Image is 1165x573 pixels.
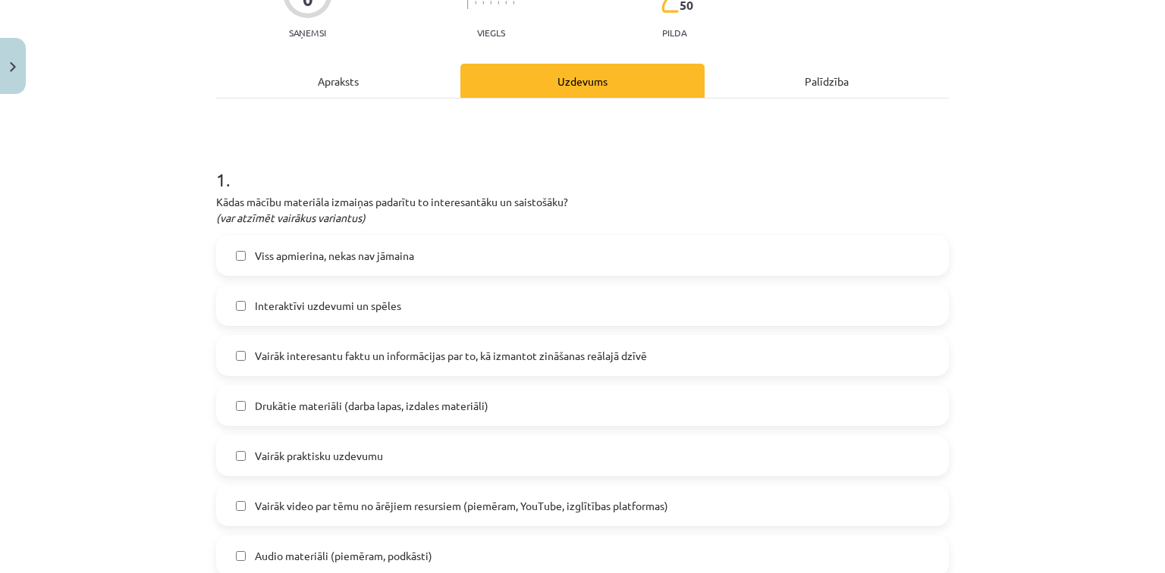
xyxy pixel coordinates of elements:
input: Vairāk video par tēmu no ārējiem resursiem (piemēram, YouTube, izglītības platformas) [236,501,246,511]
input: Interaktīvi uzdevumi un spēles [236,301,246,311]
img: icon-short-line-57e1e144782c952c97e751825c79c345078a6d821885a25fce030b3d8c18986b.svg [498,1,499,5]
span: Audio materiāli (piemēram, podkāsti) [255,548,432,564]
img: icon-short-line-57e1e144782c952c97e751825c79c345078a6d821885a25fce030b3d8c18986b.svg [505,1,507,5]
p: Viegls [477,27,505,38]
p: Kādas mācību materiāla izmaiņas padarītu to interesantāku un saistošāku? [216,194,949,226]
img: icon-close-lesson-0947bae3869378f0d4975bcd49f059093ad1ed9edebbc8119c70593378902aed.svg [10,62,16,72]
input: Vairāk praktisku uzdevumu [236,451,246,461]
input: Viss apmierina, nekas nav jāmaina [236,251,246,261]
div: Palīdzība [705,64,949,98]
span: Vairāk interesantu faktu un informācijas par to, kā izmantot zināšanas reālajā dzīvē [255,348,647,364]
input: Vairāk interesantu faktu un informācijas par to, kā izmantot zināšanas reālajā dzīvē [236,351,246,361]
div: Apraksts [216,64,460,98]
img: icon-short-line-57e1e144782c952c97e751825c79c345078a6d821885a25fce030b3d8c18986b.svg [482,1,484,5]
img: icon-short-line-57e1e144782c952c97e751825c79c345078a6d821885a25fce030b3d8c18986b.svg [513,1,514,5]
span: Vairāk video par tēmu no ārējiem resursiem (piemēram, YouTube, izglītības platformas) [255,498,668,514]
em: (var atzīmēt vairākus variantus) [216,211,366,224]
img: icon-short-line-57e1e144782c952c97e751825c79c345078a6d821885a25fce030b3d8c18986b.svg [475,1,476,5]
input: Drukātie materiāli (darba lapas, izdales materiāli) [236,401,246,411]
h1: 1 . [216,142,949,189]
p: Saņemsi [283,27,332,38]
input: Audio materiāli (piemēram, podkāsti) [236,551,246,561]
span: Vairāk praktisku uzdevumu [255,448,383,464]
div: Uzdevums [460,64,705,98]
p: pilda [662,27,686,38]
img: icon-short-line-57e1e144782c952c97e751825c79c345078a6d821885a25fce030b3d8c18986b.svg [490,1,491,5]
span: Drukātie materiāli (darba lapas, izdales materiāli) [255,398,488,414]
span: Viss apmierina, nekas nav jāmaina [255,248,414,264]
span: Interaktīvi uzdevumi un spēles [255,298,401,314]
